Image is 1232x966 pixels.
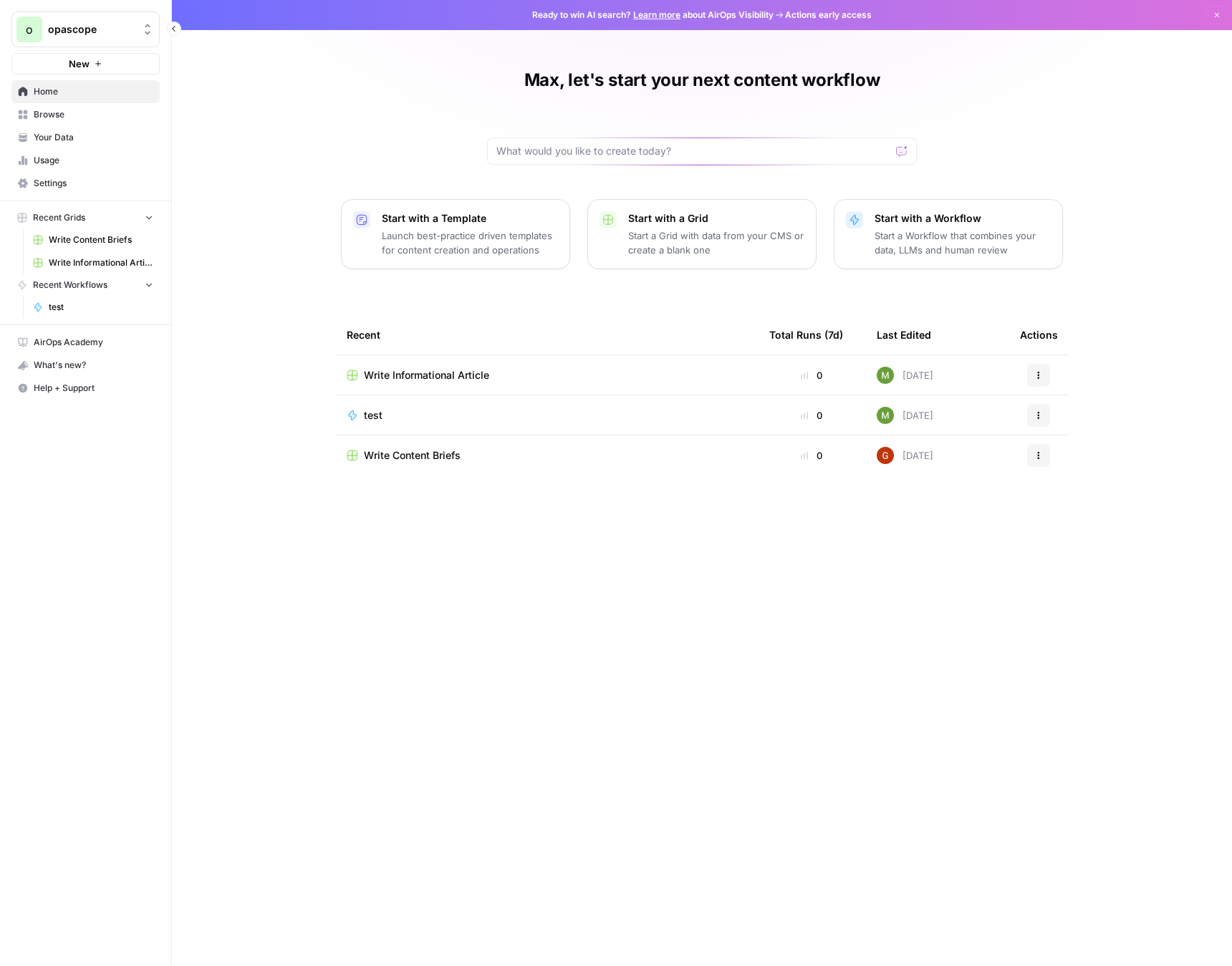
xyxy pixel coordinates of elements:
span: Usage [34,154,153,167]
span: test [49,301,153,314]
div: Total Runs (7d) [769,315,843,354]
a: Browse [11,103,160,126]
span: opascope [48,22,135,37]
p: Launch best-practice driven templates for content creation and operations [382,228,558,257]
button: Recent Grids [11,207,160,228]
div: Last Edited [877,315,931,354]
p: Start with a Grid [628,211,804,226]
button: New [11,53,160,74]
a: Write Informational Article [347,368,746,382]
span: New [69,57,90,71]
p: Start with a Workflow [875,211,1051,226]
a: Write Informational Article [27,251,160,274]
span: Write Content Briefs [364,448,461,463]
h1: Max, let's start your next content workflow [524,69,880,92]
p: Start with a Template [382,211,558,226]
button: Start with a GridStart a Grid with data from your CMS or create a blank one [587,199,817,269]
div: 0 [769,408,854,422]
div: [DATE] [877,447,933,464]
button: Start with a TemplateLaunch best-practice driven templates for content creation and operations [341,199,570,269]
a: Learn more [633,9,680,20]
img: pobvtkb4t1czagu00cqquhmopsq1 [877,447,894,464]
a: test [347,408,746,422]
a: Your Data [11,126,160,149]
div: 0 [769,448,854,463]
a: test [27,296,160,319]
div: Recent [347,315,746,354]
a: Usage [11,149,160,172]
span: Write Informational Article [364,368,489,382]
a: Settings [11,172,160,195]
div: 0 [769,368,854,382]
span: Settings [34,177,153,190]
p: Start a Workflow that combines your data, LLMs and human review [875,228,1051,257]
span: Ready to win AI search? about AirOps Visibility [532,9,774,21]
a: Write Content Briefs [347,448,746,463]
span: Your Data [34,131,153,144]
p: Start a Grid with data from your CMS or create a blank one [628,228,804,257]
div: Actions [1020,315,1058,354]
button: Workspace: opascope [11,11,160,47]
span: AirOps Academy [34,336,153,349]
div: [DATE] [877,407,933,424]
button: Help + Support [11,377,160,400]
a: Write Content Briefs [27,228,160,251]
span: Write Informational Article [49,256,153,269]
span: test [364,408,382,422]
span: Browse [34,108,153,121]
span: Recent Grids [33,211,85,224]
div: What's new? [12,354,159,376]
span: Write Content Briefs [49,233,153,246]
a: AirOps Academy [11,331,160,354]
img: aw4436e01evswxek5rw27mrzmtbw [877,407,894,424]
button: What's new? [11,354,160,377]
span: Help + Support [34,382,153,395]
span: Recent Workflows [33,279,107,291]
button: Recent Workflows [11,274,160,296]
button: Start with a WorkflowStart a Workflow that combines your data, LLMs and human review [834,199,1063,269]
img: aw4436e01evswxek5rw27mrzmtbw [877,367,894,384]
span: o [26,21,33,38]
input: What would you like to create today? [496,144,890,158]
a: Home [11,80,160,103]
div: [DATE] [877,367,933,384]
span: Home [34,85,153,98]
span: Actions early access [785,9,872,21]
